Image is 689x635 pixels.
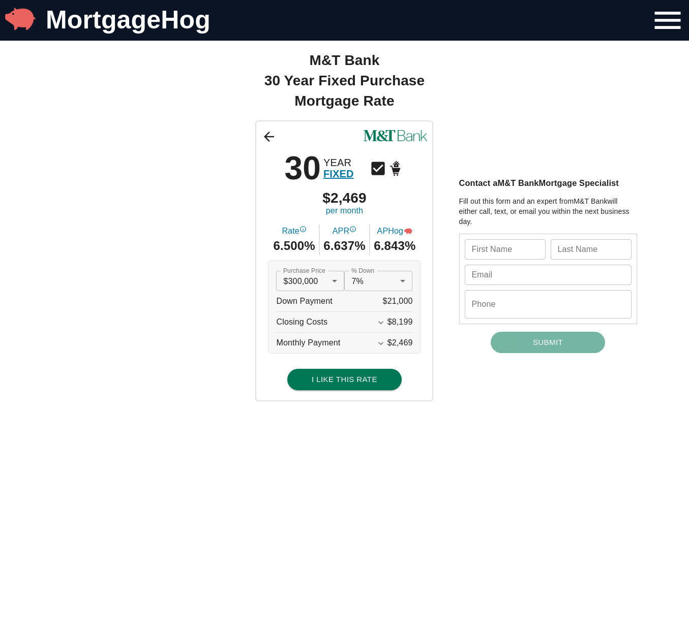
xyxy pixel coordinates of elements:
[323,168,354,179] span: FIXED
[326,205,363,217] span: per month
[387,317,413,326] span: $8,199
[404,226,412,237] div: Annual Percentage HOG Rate - The interest rate on the loan if lender fees were averaged into each...
[374,316,387,329] button: Expand More
[465,265,632,285] input: jenny.tutone@email.com
[364,130,427,142] img: Click Logo for more rates from this lender!
[344,271,412,291] div: 7%
[287,361,402,393] a: I Like This Rate
[387,338,413,347] span: $2,469
[387,160,405,177] svg: Home Purchase
[309,50,379,71] span: M&T Bank
[374,337,387,350] button: Expand More
[323,237,365,255] span: 6.637%
[349,226,356,233] svg: Annual Percentage Rate - The interest rate on the loan if lender fees were averaged into each mon...
[333,226,356,237] span: APR
[551,239,632,260] input: Tutone
[369,160,387,177] svg: Conventional Mortgage
[404,227,412,235] img: APHog Icon
[377,226,412,237] span: APHog
[298,373,391,386] span: I Like This Rate
[465,239,546,260] input: Jenny
[322,191,367,205] span: $2,469
[459,196,637,227] p: Fill out this form and an expert from M&T Bank will either call, text, or email you within the ne...
[282,226,306,237] span: Rate
[284,152,321,184] span: 30
[459,177,637,189] h3: Contact a M&T Bank Mortgage Specialist
[323,157,354,168] span: YEAR
[5,4,36,34] img: MortgageHog Logo
[276,291,332,311] span: Down Payment
[276,312,327,332] span: Closing Costs
[299,226,307,233] svg: Interest Rate "rate", reflects the cost of borrowing. If the interest rate is 3% and your loan is...
[383,291,413,311] span: $21,000
[273,237,315,255] span: 6.500%
[46,6,211,34] a: MortgageHog
[276,271,344,291] div: $300,000
[374,237,415,255] span: 6.843%
[287,369,402,390] button: I Like This Rate
[276,333,340,353] span: Monthly Payment
[256,71,434,111] span: 30 Year Fixed Purchase Mortgage Rate
[465,290,632,319] input: (555) 867-5309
